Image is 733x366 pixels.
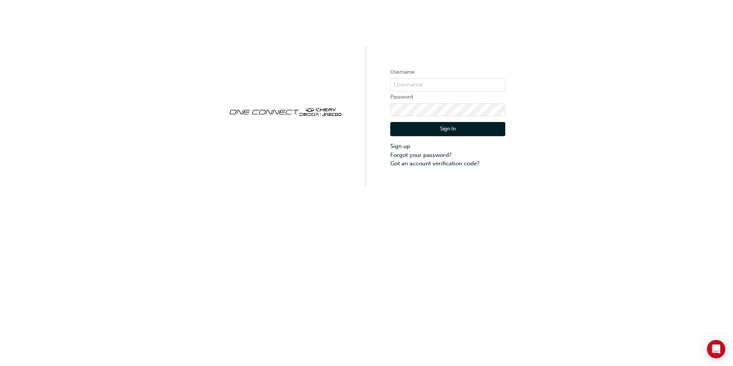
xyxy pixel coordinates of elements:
[390,92,505,102] label: Password
[390,78,505,91] input: Username
[707,340,725,358] div: Open Intercom Messenger
[390,159,505,168] a: Got an account verification code?
[390,142,505,151] a: Sign up
[390,122,505,137] button: Sign In
[390,151,505,160] a: Forgot your password?
[228,101,343,121] img: oneconnect
[390,68,505,77] label: Username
